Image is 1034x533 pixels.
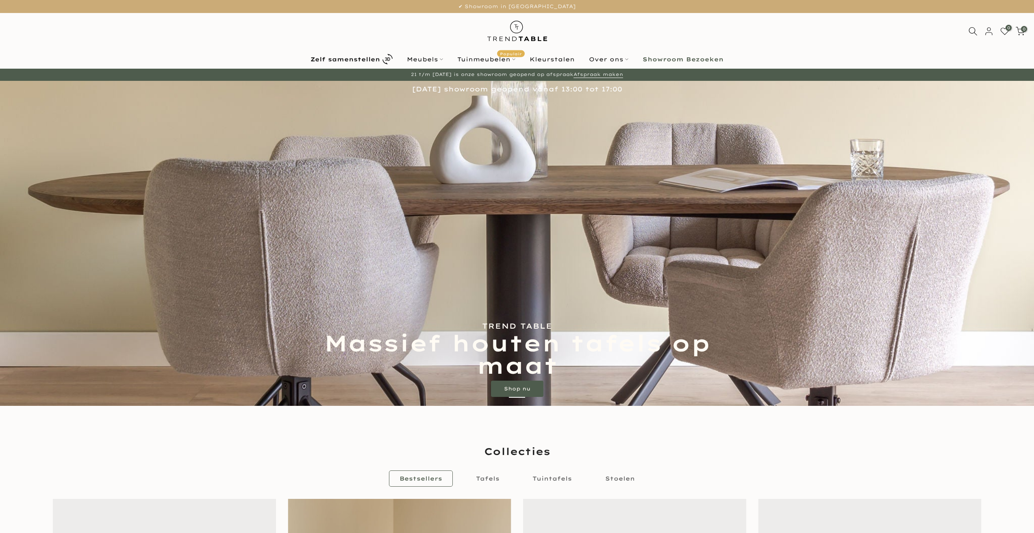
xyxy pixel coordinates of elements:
[643,56,723,62] b: Showroom Bezoeken
[10,2,1024,11] p: ✔ Showroom in [GEOGRAPHIC_DATA]
[523,54,582,64] a: Kleurstalen
[1,492,41,532] iframe: toggle-frame
[400,54,450,64] a: Meubels
[497,50,525,57] span: Populair
[400,475,442,482] span: Bestsellers
[636,54,731,64] a: Showroom Bezoeken
[491,381,543,397] a: Shop nu
[484,444,550,458] span: Collecties
[595,470,645,487] a: Stoelen
[1021,26,1027,32] span: 0
[573,71,623,78] a: Afspraak maken
[582,54,636,64] a: Over ons
[1016,27,1025,36] a: 0
[1000,27,1009,36] a: 0
[522,470,582,487] a: Tuintafels
[389,470,453,487] a: Bestsellers
[465,470,510,487] a: Tafels
[476,475,500,482] span: Tafels
[1006,25,1012,31] span: 0
[450,54,523,64] a: TuinmeubelenPopulair
[311,56,380,62] b: Zelf samenstellen
[304,52,400,66] a: Zelf samenstellen
[482,13,553,49] img: trend-table
[605,475,635,482] span: Stoelen
[532,475,572,482] span: Tuintafels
